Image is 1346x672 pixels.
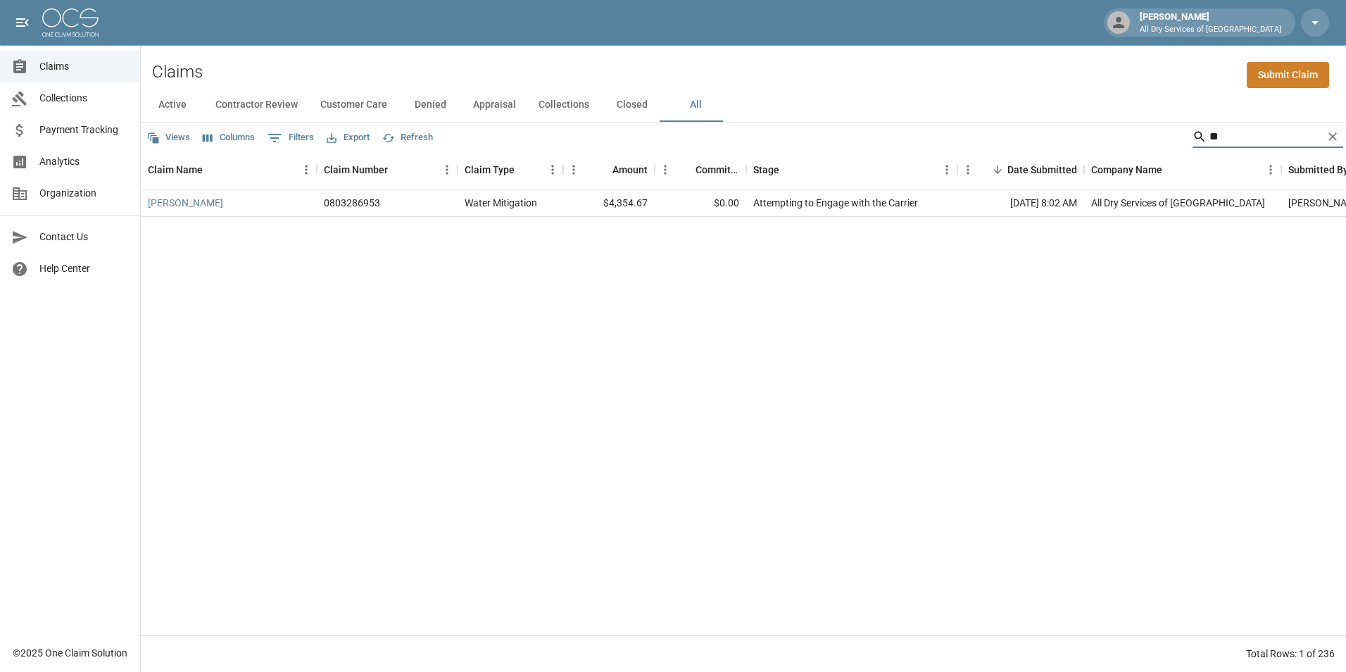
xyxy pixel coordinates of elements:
[39,186,129,201] span: Organization
[13,646,127,660] div: © 2025 One Claim Solution
[664,88,727,122] button: All
[957,159,979,180] button: Menu
[8,8,37,37] button: open drawer
[39,154,129,169] span: Analytics
[398,88,462,122] button: Denied
[39,59,129,74] span: Claims
[655,190,746,217] div: $0.00
[515,160,534,180] button: Sort
[39,123,129,137] span: Payment Tracking
[1246,647,1335,661] div: Total Rows: 1 of 236
[465,196,537,210] div: Water Mitigation
[462,88,527,122] button: Appraisal
[1140,24,1281,36] p: All Dry Services of [GEOGRAPHIC_DATA]
[753,150,779,189] div: Stage
[563,190,655,217] div: $4,354.67
[1091,196,1265,210] div: All Dry Services of Atlanta
[957,190,1084,217] div: [DATE] 8:02 AM
[936,159,957,180] button: Menu
[1162,160,1182,180] button: Sort
[542,159,563,180] button: Menu
[141,150,317,189] div: Claim Name
[1247,62,1329,88] a: Submit Claim
[379,127,436,149] button: Refresh
[655,159,676,180] button: Menu
[957,150,1084,189] div: Date Submitted
[563,150,655,189] div: Amount
[39,91,129,106] span: Collections
[1260,159,1281,180] button: Menu
[324,196,380,210] div: 0803286953
[148,150,203,189] div: Claim Name
[144,127,194,149] button: Views
[696,150,739,189] div: Committed Amount
[1193,125,1343,151] div: Search
[600,88,664,122] button: Closed
[593,160,612,180] button: Sort
[1322,126,1343,147] button: Clear
[465,150,515,189] div: Claim Type
[1091,150,1162,189] div: Company Name
[436,159,458,180] button: Menu
[1134,10,1287,35] div: [PERSON_NAME]
[317,150,458,189] div: Claim Number
[199,127,258,149] button: Select columns
[988,160,1007,180] button: Sort
[296,159,317,180] button: Menu
[563,159,584,180] button: Menu
[39,261,129,276] span: Help Center
[323,127,373,149] button: Export
[324,150,388,189] div: Claim Number
[527,88,600,122] button: Collections
[612,150,648,189] div: Amount
[42,8,99,37] img: ocs-logo-white-transparent.png
[753,196,918,210] div: Attempting to Engage with the Carrier
[264,127,317,149] button: Show filters
[141,88,204,122] button: Active
[655,150,746,189] div: Committed Amount
[388,160,408,180] button: Sort
[148,196,223,210] a: [PERSON_NAME]
[1007,150,1077,189] div: Date Submitted
[746,150,957,189] div: Stage
[141,88,1346,122] div: dynamic tabs
[152,62,203,82] h2: Claims
[458,150,563,189] div: Claim Type
[1084,150,1281,189] div: Company Name
[204,88,309,122] button: Contractor Review
[779,160,799,180] button: Sort
[676,160,696,180] button: Sort
[309,88,398,122] button: Customer Care
[203,160,222,180] button: Sort
[39,230,129,244] span: Contact Us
